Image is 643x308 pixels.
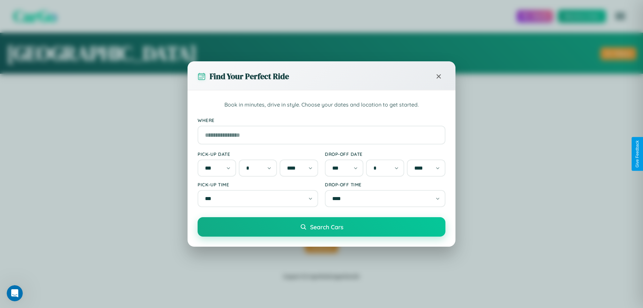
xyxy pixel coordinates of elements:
[198,151,318,157] label: Pick-up Date
[198,101,445,109] p: Book in minutes, drive in style. Choose your dates and location to get started.
[310,223,343,231] span: Search Cars
[198,117,445,123] label: Where
[325,151,445,157] label: Drop-off Date
[198,182,318,187] label: Pick-up Time
[198,217,445,237] button: Search Cars
[325,182,445,187] label: Drop-off Time
[210,71,289,82] h3: Find Your Perfect Ride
